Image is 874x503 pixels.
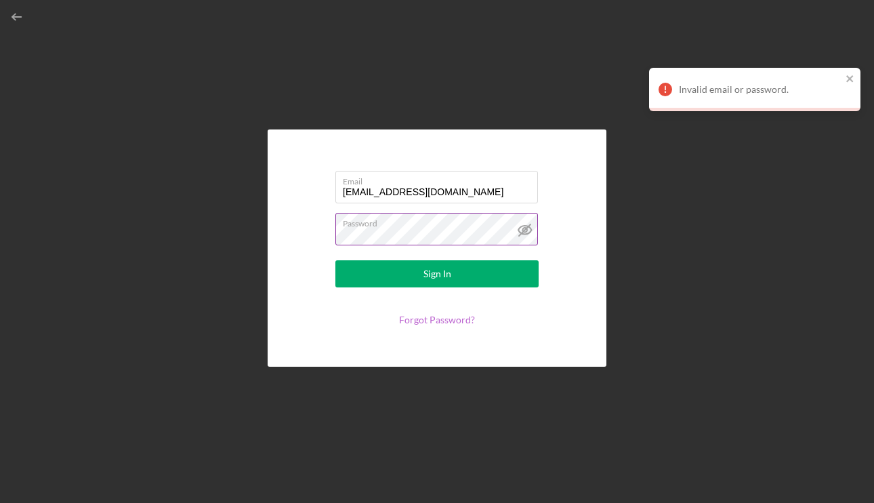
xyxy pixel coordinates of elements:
label: Password [343,214,538,228]
div: Invalid email or password. [679,84,841,95]
button: Sign In [335,260,539,287]
a: Forgot Password? [399,314,475,325]
button: close [846,73,855,86]
label: Email [343,172,538,186]
div: Sign In [423,260,451,287]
